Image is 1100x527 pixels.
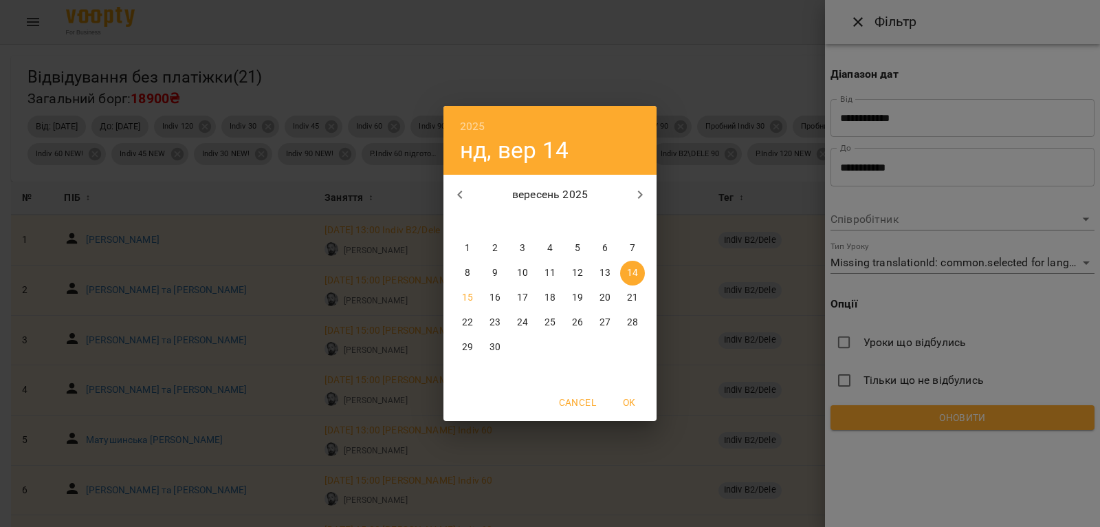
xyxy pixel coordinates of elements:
p: 20 [599,291,610,305]
span: чт [538,215,562,229]
p: 8 [465,266,470,280]
p: 6 [602,241,608,255]
p: 26 [572,316,583,330]
span: пн [455,215,480,229]
button: 7 [620,236,645,261]
p: 28 [627,316,638,330]
span: Cancel [559,394,596,411]
button: Cancel [553,390,602,415]
p: 30 [489,341,500,354]
button: 2 [483,236,507,261]
button: 12 [565,261,590,286]
p: 23 [489,316,500,330]
button: 13 [593,261,617,286]
button: 11 [538,261,562,286]
button: 30 [483,335,507,360]
p: вересень 2025 [476,186,624,203]
p: 12 [572,266,583,280]
p: 11 [544,266,555,280]
p: 29 [462,341,473,354]
p: 27 [599,316,610,330]
p: 18 [544,291,555,305]
p: 4 [547,241,553,255]
p: 1 [465,241,470,255]
p: 25 [544,316,555,330]
p: 14 [627,266,638,280]
button: 6 [593,236,617,261]
p: 5 [575,241,580,255]
p: 10 [517,266,528,280]
button: 18 [538,286,562,310]
button: 21 [620,286,645,310]
p: 16 [489,291,500,305]
p: 21 [627,291,638,305]
button: OK [607,390,651,415]
button: 27 [593,310,617,335]
span: OK [613,394,646,411]
p: 2 [492,241,498,255]
button: 15 [455,286,480,310]
p: 3 [520,241,525,255]
button: нд, вер 14 [460,136,569,164]
p: 7 [630,241,635,255]
button: 24 [510,310,535,335]
button: 9 [483,261,507,286]
span: нд [620,215,645,229]
p: 19 [572,291,583,305]
span: сб [593,215,617,229]
p: 17 [517,291,528,305]
button: 16 [483,286,507,310]
p: 15 [462,291,473,305]
p: 9 [492,266,498,280]
button: 10 [510,261,535,286]
p: 24 [517,316,528,330]
button: 22 [455,310,480,335]
button: 4 [538,236,562,261]
button: 25 [538,310,562,335]
button: 29 [455,335,480,360]
p: 22 [462,316,473,330]
button: 23 [483,310,507,335]
span: ср [510,215,535,229]
button: 8 [455,261,480,286]
button: 20 [593,286,617,310]
button: 17 [510,286,535,310]
button: 19 [565,286,590,310]
button: 3 [510,236,535,261]
button: 28 [620,310,645,335]
button: 26 [565,310,590,335]
button: 1 [455,236,480,261]
button: 5 [565,236,590,261]
span: пт [565,215,590,229]
button: 14 [620,261,645,286]
span: вт [483,215,507,229]
p: 13 [599,266,610,280]
button: 2025 [460,117,485,136]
